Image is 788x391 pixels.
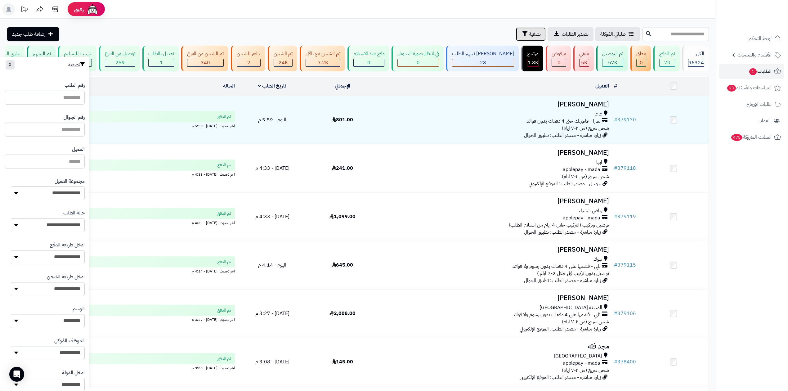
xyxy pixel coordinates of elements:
[54,337,85,344] label: الموظف المُوكل
[614,358,636,366] a: #378400
[380,343,609,350] h3: مجد فته
[524,228,601,236] span: زيارة مباشرة - مصدر الطلب: تطبيق الجوال
[105,50,135,57] div: توصيل من الفرع
[746,100,772,109] span: طلبات الإرجاع
[595,27,640,41] a: طلباتي المُوكلة
[529,30,541,38] span: تصفية
[73,305,85,312] label: الوسم
[63,209,85,217] label: حالة الطلب
[629,46,652,71] a: معلق 0
[279,59,288,66] span: 24K
[255,310,289,317] span: [DATE] - 3:27 م
[57,46,98,71] a: خرجت للتسليم 54
[516,27,546,41] button: تصفية
[572,46,595,71] a: ملغي 5K
[552,50,566,57] div: مرفوض
[749,67,772,76] span: الطلبات
[594,110,602,118] span: عرعر
[306,59,340,66] div: 7222
[298,46,346,71] a: تم الشحن مع ناقل 7.2K
[513,311,600,318] span: تابي - قسّمها على 4 دفعات بدون رسوم ولا فوائد
[12,30,46,38] span: إضافة طلب جديد
[537,270,609,277] span: توصيل بدون تركيب (في خلال 2-7 ايام )
[141,46,180,71] a: تعديل بالطلب 1
[274,50,293,57] div: تم الشحن
[749,68,757,75] span: 1
[149,59,174,66] div: 1
[332,164,353,172] span: 241.00
[417,59,420,66] span: 0
[180,46,230,71] a: تم الشحن من الفرع 340
[602,59,623,66] div: 56996
[727,84,737,92] span: 23
[380,246,609,253] h3: [PERSON_NAME]
[562,318,609,326] span: شحن سريع (من ٢-٧ ايام)
[160,59,163,66] span: 1
[98,46,141,71] a: توصيل من الفرع 259
[637,59,646,66] div: 0
[548,27,593,41] a: تصدير الطلبات
[26,46,57,71] a: تم التجهيز 494
[390,46,445,71] a: في انتظار صورة التحويل 0
[353,50,384,57] div: دفع عند الاستلام
[719,113,784,128] a: العملاء
[452,59,514,66] div: 28
[332,261,353,269] span: 645.00
[527,50,539,57] div: مرتجع
[187,59,223,66] div: 340
[719,80,784,95] a: المراجعات والأسئلة23
[614,261,617,269] span: #
[737,51,772,59] span: الأقسام والمنتجات
[201,59,210,66] span: 340
[557,59,561,66] span: 0
[759,116,771,125] span: العملاء
[346,46,390,71] a: دفع عند الاستلام 0
[237,50,261,57] div: جاهز للشحن
[217,162,231,168] span: تم الدفع
[274,59,292,66] div: 24019
[600,30,626,38] span: طلباتي المُوكلة
[664,59,670,66] span: 70
[354,59,384,66] div: 0
[9,316,235,322] div: اخر تحديث: [DATE] - 3:27 م
[563,214,600,222] span: applepay - mada
[614,261,636,269] a: #379115
[217,307,231,313] span: تم الدفع
[719,64,784,79] a: الطلبات1
[217,114,231,120] span: تم الدفع
[719,97,784,112] a: طلبات الإرجاع
[329,213,356,220] span: 1,099.00
[614,310,636,317] a: #379106
[527,59,538,66] div: 1838
[719,130,784,145] a: السلات المتروكة475
[72,146,85,153] label: العميل
[86,3,99,16] img: ai-face.png
[540,304,602,311] span: المدينة [GEOGRAPHIC_DATA]
[608,59,617,66] span: 57K
[223,82,235,90] a: الحالة
[332,358,353,366] span: 145.00
[55,178,85,185] label: مجموعة العميل
[7,27,59,41] a: إضافة طلب جديد
[62,369,85,376] label: ادخل الدولة
[480,59,486,66] span: 28
[258,116,286,124] span: اليوم - 5:59 م
[524,132,601,139] span: زيارة مباشرة - مصدر الطلب: تطبيق الجوال
[520,325,601,333] span: زيارة مباشرة - مصدر الطلب: الموقع الإلكتروني
[9,122,235,129] div: اخر تحديث: [DATE] - 5:59 م
[64,50,92,57] div: خرجت للتسليم
[562,173,609,180] span: شحن سريع (من ٢-٧ ايام)
[529,180,601,187] span: جوجل - مصدر الطلب: الموقع الإلكتروني
[9,219,235,226] div: اخر تحديث: [DATE] - 4:33 م
[6,60,15,70] button: X
[255,358,289,366] span: [DATE] - 3:08 م
[563,360,600,367] span: applepay - mada
[9,364,235,371] div: اخر تحديث: [DATE] - 3:08 م
[731,134,743,141] span: 475
[64,114,85,121] label: رقم الجوال
[397,50,439,57] div: في انتظار صورة التحويل
[332,116,353,124] span: 801.00
[528,59,538,66] span: 1.8K
[148,50,174,57] div: تعديل بالطلب
[258,82,286,90] a: تاريخ الطلب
